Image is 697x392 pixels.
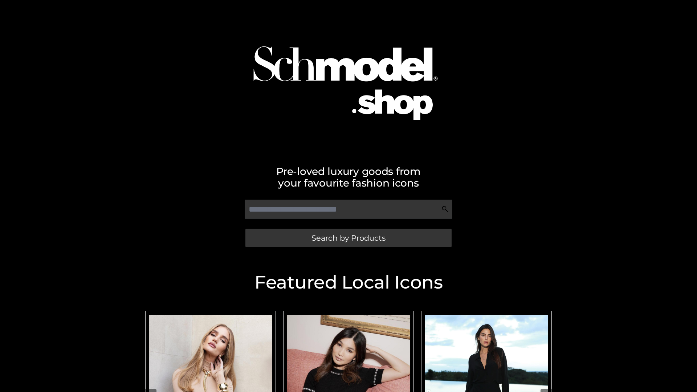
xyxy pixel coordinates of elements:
h2: Pre-loved luxury goods from your favourite fashion icons [142,166,555,189]
a: Search by Products [245,229,452,247]
span: Search by Products [311,234,386,242]
img: Search Icon [441,205,449,213]
h2: Featured Local Icons​ [142,273,555,291]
